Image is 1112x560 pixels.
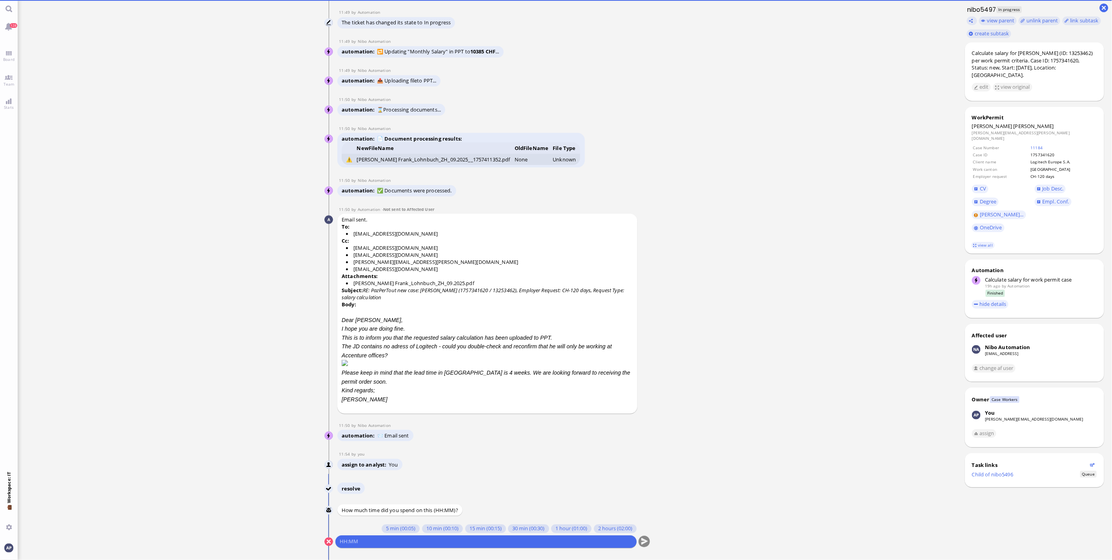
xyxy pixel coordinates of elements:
span: 11:50 [339,126,351,131]
img: Nibo [325,485,333,493]
span: Email sent. [342,216,633,404]
span: 🔁 Updating "Monthly Salary" in PPT to ... [377,48,499,55]
button: 1 hour (01:00) [551,524,591,533]
td: None [512,154,551,165]
p: Please keep in mind that the lead time in [GEOGRAPHIC_DATA] is 4 weeks. We are looking forward to... [342,368,633,386]
button: 15 min (00:15) [465,524,506,533]
span: automation [342,48,377,55]
div: You [985,409,995,416]
a: Degree [972,198,999,206]
span: In progress [997,6,1022,13]
img: You [325,461,333,469]
span: Board [1,57,16,62]
p: This is to inform you that the requested salary calculation has been uploaded to PPT. [342,333,633,342]
img: You [972,411,981,419]
img: You [4,544,13,552]
span: 11:50 [339,178,351,183]
span: automation@nibo.ai [358,38,391,44]
td: ⚠️ [342,154,355,165]
span: [PERSON_NAME] [972,123,1012,130]
span: resolve [342,485,360,492]
th: OldFileName [512,142,551,154]
span: by [351,207,358,212]
span: by [351,38,358,44]
th: NewFileName [355,142,512,154]
span: by [351,68,358,73]
div: Automation [972,267,1097,274]
span: 11:50 [339,207,351,212]
span: automation@bluelakelegal.com [1008,283,1030,289]
button: assign [972,429,997,438]
img: Automation [324,215,333,224]
a: [PERSON_NAME][EMAIL_ADDRESS][DOMAIN_NAME] [985,416,1083,422]
a: 11184 [1031,145,1043,150]
img: Nibo Automation [325,135,333,143]
span: automation@nibo.ai [358,178,391,183]
button: create subtask [967,29,1011,38]
div: Calculate salary for work permit case [985,276,1097,283]
span: automation@nibo.ai [358,68,391,73]
span: automation@nibo.ai [358,126,391,131]
span: Job Desc. [1043,185,1064,192]
strong: Subject: [342,287,363,294]
span: automation [342,135,377,142]
strong: Body: [342,301,356,308]
span: by [351,178,358,183]
a: Child of nibo5496 [972,471,1013,478]
span: [PERSON_NAME]... [980,211,1024,218]
span: by [351,423,358,428]
dd: [PERSON_NAME][EMAIL_ADDRESS][PERSON_NAME][DOMAIN_NAME] [972,130,1097,141]
button: 5 min (00:05) [382,524,420,533]
img: Nibo Automation [325,106,333,114]
span: ✅ Documents were processed. [377,187,452,194]
span: Degree [980,198,997,205]
img: Nibo Automation [325,187,333,195]
span: ⌛Processing documents... [377,106,441,113]
span: automation@nibo.ai [358,97,391,102]
span: automation [342,106,377,113]
td: CH-120 days [1030,173,1096,179]
th: File Type [551,142,581,154]
button: hide details [972,300,1009,309]
h1: nibo5497 [965,5,996,14]
td: [PERSON_NAME] Frank_Lohnbuch_ZH_09.2025__1757411352.pdf [355,154,512,165]
span: by [351,451,358,457]
strong: 10385 CHF [470,48,495,55]
strong: Attachments: [342,273,378,280]
td: Work canton [973,166,1030,172]
input: HH:MM [340,538,632,546]
span: assign to analyst [342,461,389,468]
td: 1757341620 [1030,152,1096,158]
span: 11:54 [339,451,351,457]
li: [PERSON_NAME] Frank_Lohnbuch_ZH_09.2025.pdf [346,280,633,287]
div: Calculate salary for [PERSON_NAME] (ID: 13253462) per work permit criteria. Case ID: 1757341620, ... [972,49,1097,79]
td: Employer request [973,173,1030,179]
img: Automation [325,18,333,27]
span: You [389,461,398,468]
span: 11:49 [339,68,351,73]
i: RE: PazPerTout new case: [PERSON_NAME] (1757341620 / 13253462), Employer Request: CH-120 days, Re... [342,287,624,301]
button: 10 min (00:10) [422,524,462,533]
span: automation@bluelakelegal.com [358,9,380,15]
li: [EMAIL_ADDRESS][DOMAIN_NAME] [346,265,633,273]
span: Case Workers [990,396,1019,403]
span: anand.pazhenkottil@bluelakelegal.com [358,451,364,457]
strong: Cc: [342,237,349,244]
img: c6e684bf-a5f0-4c6e-8cdc-143fe4464be5 [342,360,348,366]
span: by [351,97,358,102]
td: Client name [973,159,1030,165]
button: change af user [972,364,1016,373]
button: Cancel [324,537,333,546]
li: [EMAIL_ADDRESS][DOMAIN_NAME] [346,244,633,251]
div: WorkPermit [972,114,1097,121]
td: Logitech Europe S.A. [1030,159,1096,165]
span: by [351,9,358,15]
strong: To: [342,223,349,230]
span: 11:50 [339,97,351,102]
span: 11:50 [339,423,351,428]
button: 2 hours (02:00) [594,524,637,533]
span: by [351,126,358,131]
td: [GEOGRAPHIC_DATA] [1030,166,1096,172]
span: Empl. Conf. [1043,198,1069,205]
a: view all [972,242,994,249]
